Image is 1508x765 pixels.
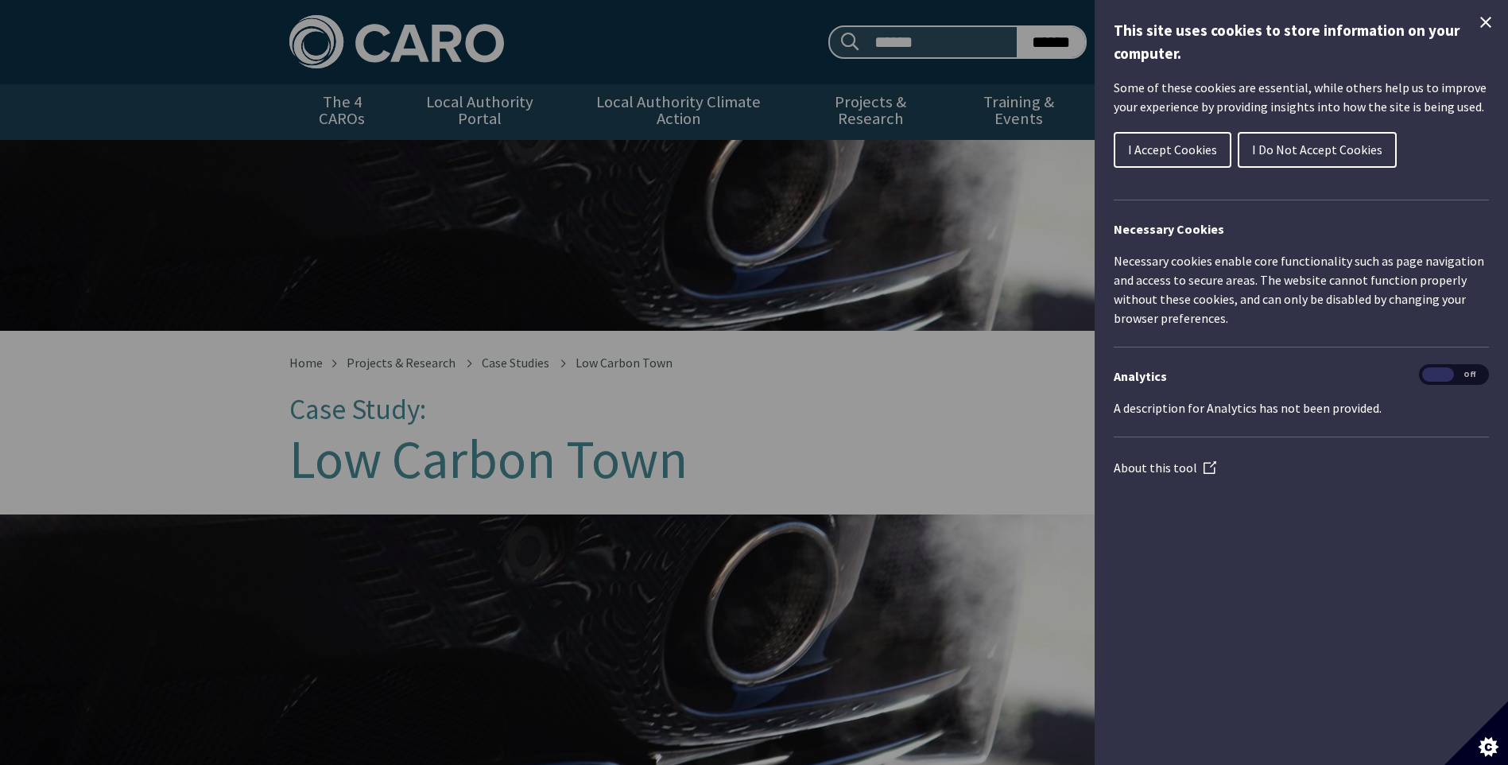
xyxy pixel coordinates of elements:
[1422,367,1454,382] span: On
[1114,19,1489,65] h1: This site uses cookies to store information on your computer.
[1114,219,1489,239] h2: Necessary Cookies
[1444,701,1508,765] button: Set cookie preferences
[1114,460,1216,476] a: About this tool
[1252,142,1382,157] span: I Do Not Accept Cookies
[1114,132,1231,168] button: I Accept Cookies
[1128,142,1217,157] span: I Accept Cookies
[1454,367,1486,382] span: Off
[1476,13,1495,32] button: Close Cookie Control
[1114,78,1489,116] p: Some of these cookies are essential, while others help us to improve your experience by providing...
[1114,367,1489,386] h3: Analytics
[1238,132,1397,168] button: I Do Not Accept Cookies
[1114,398,1489,417] p: A description for Analytics has not been provided.
[1114,251,1489,328] p: Necessary cookies enable core functionality such as page navigation and access to secure areas. T...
